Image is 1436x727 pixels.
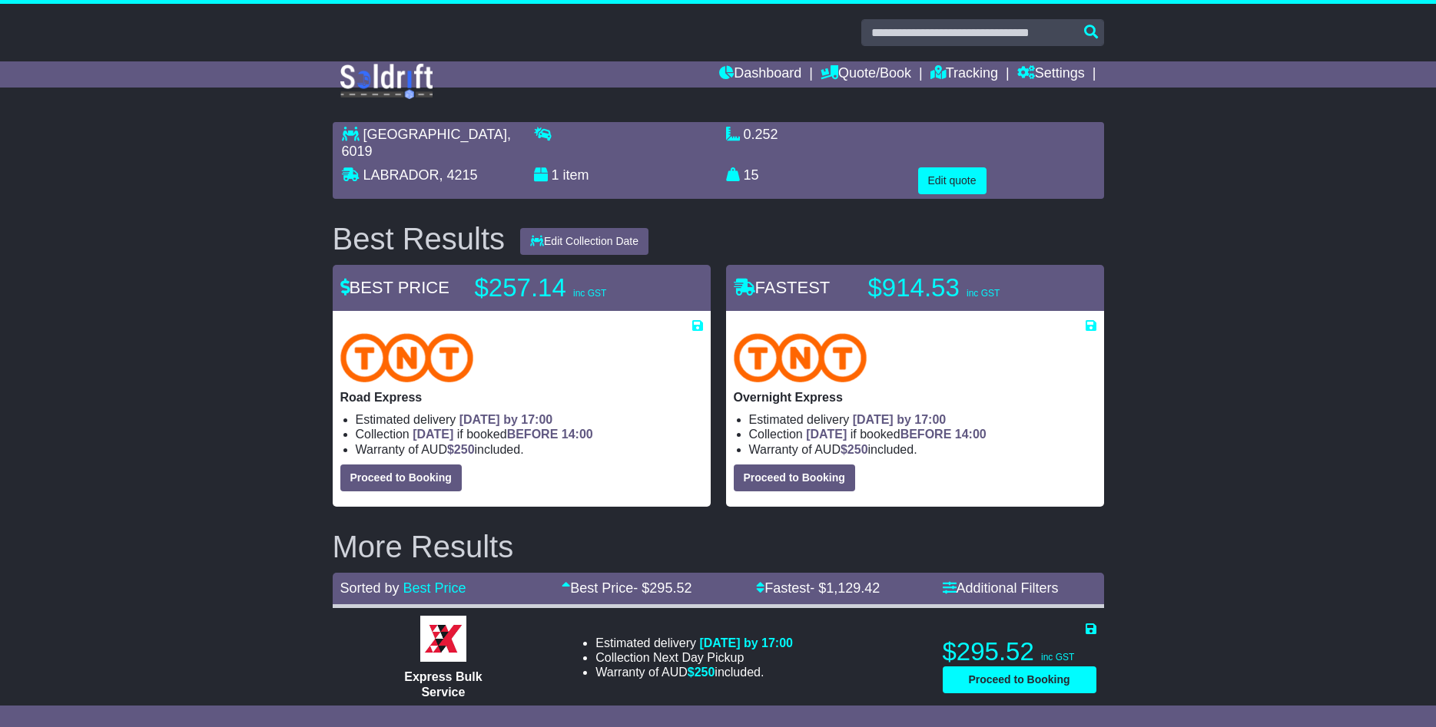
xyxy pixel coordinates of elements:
[356,442,703,457] li: Warranty of AUD included.
[810,580,880,596] span: - $
[595,665,793,679] li: Warranty of AUD included.
[573,288,606,299] span: inc GST
[967,288,1000,299] span: inc GST
[562,428,593,441] span: 14:00
[340,333,474,382] img: TNT Domestic: Road Express
[847,443,868,456] span: 250
[943,666,1096,693] button: Proceed to Booking
[943,580,1059,596] a: Additional Filters
[552,167,559,183] span: 1
[340,580,400,596] span: Sorted by
[507,428,559,441] span: BEFORE
[749,412,1096,427] li: Estimated delivery
[930,61,998,88] a: Tracking
[734,464,855,491] button: Proceed to Booking
[633,580,691,596] span: - $
[841,443,868,456] span: $
[356,427,703,441] li: Collection
[955,428,987,441] span: 14:00
[806,428,986,441] span: if booked
[459,413,553,426] span: [DATE] by 17:00
[744,127,778,142] span: 0.252
[363,167,439,183] span: LABRADOR
[749,427,1096,441] li: Collection
[756,580,880,596] a: Fastest- $1,129.42
[1041,652,1074,663] span: inc GST
[744,167,759,183] span: 15
[454,443,475,456] span: 250
[821,61,911,88] a: Quote/Book
[734,333,867,382] img: TNT Domestic: Overnight Express
[695,666,715,679] span: 250
[653,651,744,664] span: Next Day Pickup
[403,580,466,596] a: Best Price
[340,464,462,491] button: Proceed to Booking
[562,580,691,596] a: Best Price- $295.52
[595,636,793,650] li: Estimated delivery
[853,413,947,426] span: [DATE] by 17:00
[595,650,793,665] li: Collection
[943,636,1096,667] p: $295.52
[447,443,475,456] span: $
[439,167,478,183] span: , 4215
[340,390,703,405] p: Road Express
[868,273,1060,303] p: $914.53
[413,428,592,441] span: if booked
[918,167,987,194] button: Edit quote
[333,530,1104,563] h2: More Results
[900,428,952,441] span: BEFORE
[340,278,449,297] span: BEST PRICE
[420,616,466,662] img: Border Express: Express Bulk Service
[563,167,589,183] span: item
[342,127,511,159] span: , 6019
[325,222,513,256] div: Best Results
[734,278,831,297] span: FASTEST
[806,428,847,441] span: [DATE]
[826,580,880,596] span: 1,129.42
[363,127,507,142] span: [GEOGRAPHIC_DATA]
[719,61,801,88] a: Dashboard
[404,670,482,698] span: Express Bulk Service
[520,228,648,255] button: Edit Collection Date
[413,428,453,441] span: [DATE]
[1017,61,1085,88] a: Settings
[475,273,667,303] p: $257.14
[734,390,1096,405] p: Overnight Express
[749,442,1096,457] li: Warranty of AUD included.
[649,580,691,596] span: 295.52
[699,636,793,649] span: [DATE] by 17:00
[356,412,703,427] li: Estimated delivery
[688,666,715,679] span: $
